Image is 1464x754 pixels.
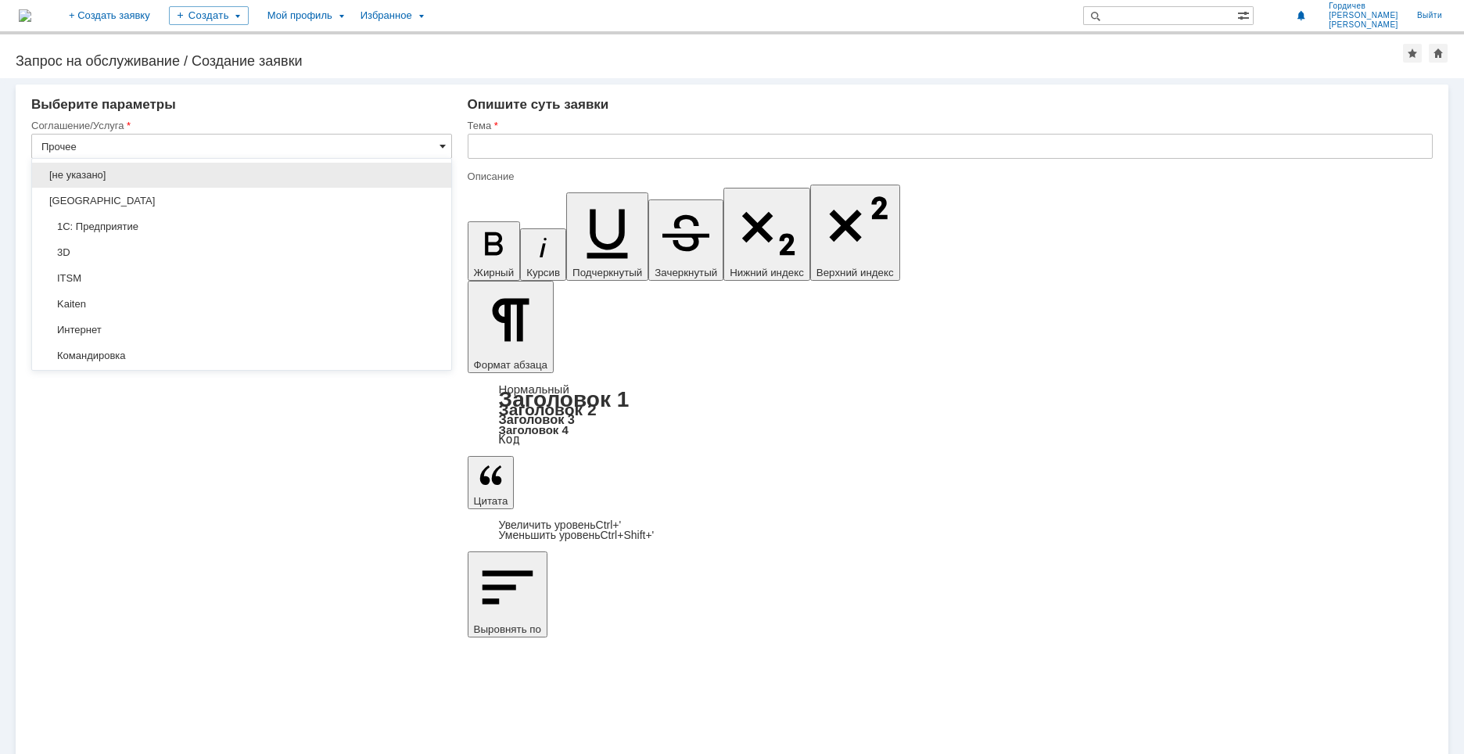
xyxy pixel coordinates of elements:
[723,188,810,281] button: Нижний индекс
[19,9,31,22] img: logo
[468,97,609,112] span: Опишите суть заявки
[474,267,515,278] span: Жирный
[499,387,630,411] a: Заголовок 1
[600,529,654,541] span: Ctrl+Shift+'
[41,324,442,336] span: Интернет
[474,623,541,635] span: Выровнять по
[1237,7,1253,22] span: Расширенный поиск
[41,272,442,285] span: ITSM
[468,520,1433,540] div: Цитата
[474,359,547,371] span: Формат абзаца
[566,192,648,281] button: Подчеркнутый
[572,267,642,278] span: Подчеркнутый
[41,221,442,233] span: 1С: Предприятие
[468,384,1433,445] div: Формат абзаца
[41,195,442,207] span: [GEOGRAPHIC_DATA]
[1329,11,1398,20] span: [PERSON_NAME]
[520,228,566,281] button: Курсив
[41,169,442,181] span: [не указано]
[16,53,1403,69] div: Запрос на обслуживание / Создание заявки
[648,199,723,281] button: Зачеркнутый
[468,456,515,509] button: Цитата
[499,529,655,541] a: Decrease
[1429,44,1448,63] div: Сделать домашней страницей
[596,519,622,531] span: Ctrl+'
[468,120,1430,131] div: Тема
[1403,44,1422,63] div: Добавить в избранное
[1329,2,1398,11] span: Гордичев
[499,412,575,426] a: Заголовок 3
[499,400,597,418] a: Заголовок 2
[810,185,900,281] button: Верхний индекс
[41,246,442,259] span: 3D
[169,6,249,25] div: Создать
[499,519,622,531] a: Increase
[41,350,442,362] span: Командировка
[499,433,520,447] a: Код
[526,267,560,278] span: Курсив
[468,281,554,373] button: Формат абзаца
[730,267,804,278] span: Нижний индекс
[499,382,569,396] a: Нормальный
[31,120,449,131] div: Соглашение/Услуга
[468,551,547,637] button: Выровнять по
[468,221,521,281] button: Жирный
[1329,20,1398,30] span: [PERSON_NAME]
[816,267,894,278] span: Верхний индекс
[31,97,176,112] span: Выберите параметры
[499,423,569,436] a: Заголовок 4
[468,171,1430,181] div: Описание
[474,495,508,507] span: Цитата
[41,298,442,311] span: Kaiten
[655,267,717,278] span: Зачеркнутый
[19,9,31,22] a: Перейти на домашнюю страницу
